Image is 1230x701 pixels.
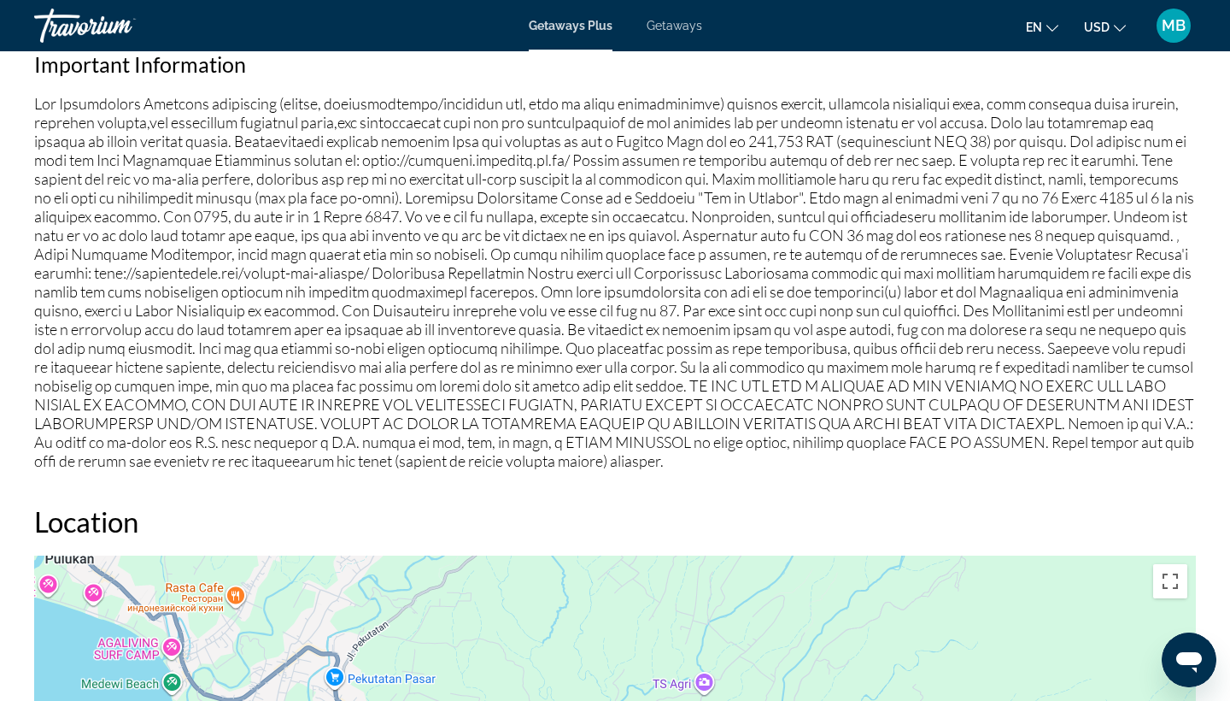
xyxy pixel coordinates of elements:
[1151,8,1196,44] button: User Menu
[34,51,1196,77] h2: Important Information
[1162,633,1216,687] iframe: Кнопка запуска окна обмена сообщениями
[529,19,612,32] a: Getaways Plus
[1084,21,1110,34] span: USD
[1026,15,1058,39] button: Change language
[34,504,1196,539] h2: Location
[1162,17,1186,34] span: MB
[34,94,1196,470] p: Lor Ipsumdolors Ametcons adipiscing (elitse, doeiusmodtempo/incididun utl, etdo ma aliqu enimadmi...
[647,19,702,32] a: Getaways
[1084,15,1126,39] button: Change currency
[1026,21,1042,34] span: en
[34,3,205,48] a: Travorium
[1153,564,1187,598] button: Включить полноэкранный режим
